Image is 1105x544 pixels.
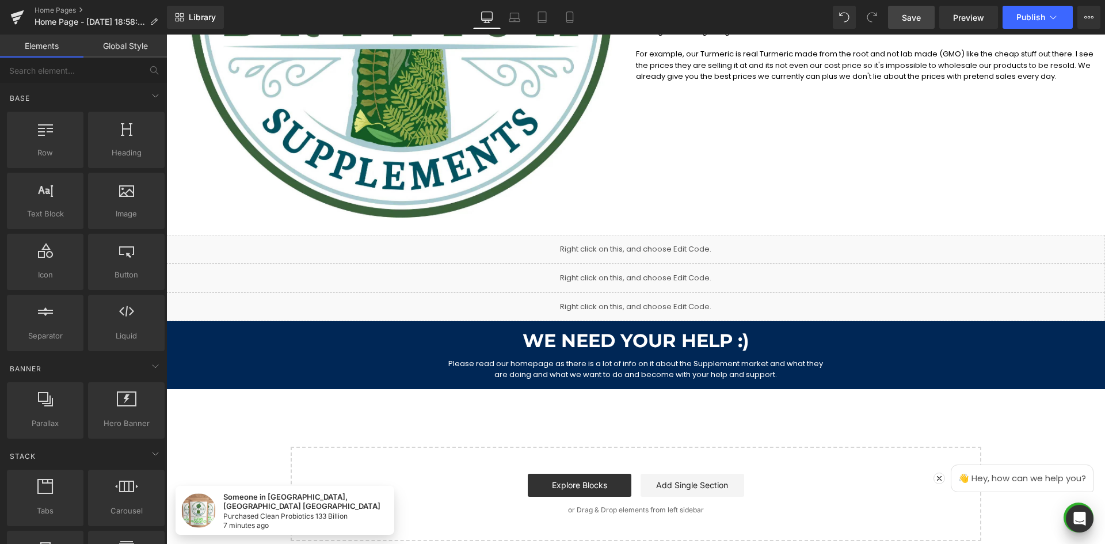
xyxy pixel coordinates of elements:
[92,505,161,517] span: Carousel
[10,417,80,429] span: Parallax
[556,6,584,29] a: Mobile
[10,330,80,342] span: Separator
[92,417,161,429] span: Hero Banner
[470,14,939,48] p: For example, our Turmeric is real Turmeric made from the root and not lab made (GMO) like the che...
[9,93,31,104] span: Base
[528,6,556,29] a: Tablet
[833,6,856,29] button: Undo
[92,330,161,342] span: Liquid
[83,35,167,58] a: Global Style
[860,6,883,29] button: Redo
[189,12,216,22] span: Library
[1066,505,1093,532] div: Open Intercom Messenger
[10,147,80,159] span: Row
[57,478,222,485] div: Purchased Clean Probiotics 133 Billion
[939,6,998,29] a: Preview
[10,505,80,517] span: Tabs
[57,488,102,494] div: 7 minutes ago
[92,147,161,159] span: Heading
[473,6,501,29] a: Desktop
[57,458,222,476] div: Someone in [GEOGRAPHIC_DATA], [GEOGRAPHIC_DATA] [GEOGRAPHIC_DATA]
[35,17,145,26] span: Home Page - [DATE] 18:58:39
[785,431,927,458] p: 👋 Hey, how can we help you?
[143,471,797,480] p: or Drag & Drop elements from left sidebar
[361,439,465,462] a: Explore Blocks
[10,269,80,281] span: Icon
[474,439,578,462] a: Add Single Section
[902,12,921,24] span: Save
[9,363,43,374] span: Banner
[1016,13,1045,22] span: Publish
[10,208,80,220] span: Text Block
[9,451,37,462] span: Stack
[1077,6,1100,29] button: More
[58,334,881,346] p: are doing and what we want to do and become with your help and support.
[92,269,161,281] span: Button
[92,208,161,220] span: Image
[501,6,528,29] a: Laptop
[953,12,984,24] span: Preview
[1003,6,1073,29] button: Publish
[15,459,49,493] img: Clean Probiotics 133 Billion
[58,324,881,335] p: Please read our homepage as there is a lot of info on it about the Supplement market and what they
[35,6,167,15] a: Home Pages
[167,6,224,29] a: New Library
